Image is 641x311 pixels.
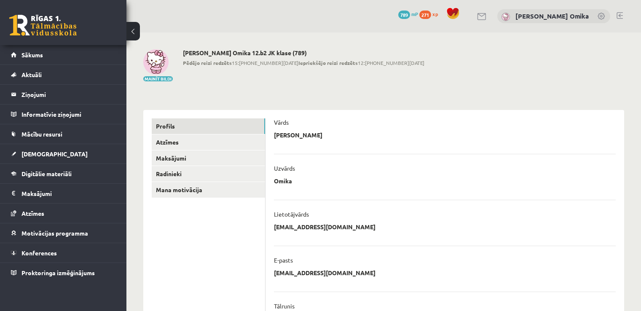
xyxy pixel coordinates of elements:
p: [PERSON_NAME] [274,131,322,139]
span: mP [411,11,418,17]
span: Aktuāli [21,71,42,78]
p: E-pasts [274,256,293,264]
a: Ziņojumi [11,85,116,104]
span: Digitālie materiāli [21,170,72,177]
b: Iepriekšējo reizi redzēts [298,59,358,66]
a: Konferences [11,243,116,263]
span: 15:[PHONE_NUMBER][DATE] 12:[PHONE_NUMBER][DATE] [183,59,424,67]
span: [DEMOGRAPHIC_DATA] [21,150,88,158]
a: Profils [152,118,265,134]
a: Radinieki [152,166,265,182]
img: Aiva Beatrise Omika [502,13,510,21]
a: Atzīmes [11,204,116,223]
p: [EMAIL_ADDRESS][DOMAIN_NAME] [274,223,375,231]
a: Proktoringa izmēģinājums [11,263,116,282]
h2: [PERSON_NAME] Omika 12.b2 JK klase (789) [183,49,424,56]
a: Aktuāli [11,65,116,84]
a: Motivācijas programma [11,223,116,243]
a: Rīgas 1. Tālmācības vidusskola [9,15,77,36]
img: Aiva Beatrise Omika [143,49,169,75]
a: Mācību resursi [11,124,116,144]
p: [EMAIL_ADDRESS][DOMAIN_NAME] [274,269,375,276]
a: Sākums [11,45,116,64]
span: xp [432,11,438,17]
p: Lietotājvārds [274,210,309,218]
a: Informatīvie ziņojumi [11,105,116,124]
button: Mainīt bildi [143,76,173,81]
span: Konferences [21,249,57,257]
b: Pēdējo reizi redzēts [183,59,232,66]
span: Mācību resursi [21,130,62,138]
p: Tālrunis [274,302,295,310]
a: [PERSON_NAME] Omika [515,12,589,20]
a: Atzīmes [152,134,265,150]
span: Sākums [21,51,43,59]
a: Maksājumi [11,184,116,203]
p: Uzvārds [274,164,295,172]
a: Maksājumi [152,150,265,166]
span: Atzīmes [21,209,44,217]
legend: Ziņojumi [21,85,116,104]
span: 271 [419,11,431,19]
p: Omika [274,177,292,185]
a: 789 mP [398,11,418,17]
a: Mana motivācija [152,182,265,198]
p: Vārds [274,118,289,126]
span: Proktoringa izmēģinājums [21,269,95,276]
span: 789 [398,11,410,19]
span: Motivācijas programma [21,229,88,237]
legend: Maksājumi [21,184,116,203]
legend: Informatīvie ziņojumi [21,105,116,124]
a: 271 xp [419,11,442,17]
a: Digitālie materiāli [11,164,116,183]
a: [DEMOGRAPHIC_DATA] [11,144,116,164]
